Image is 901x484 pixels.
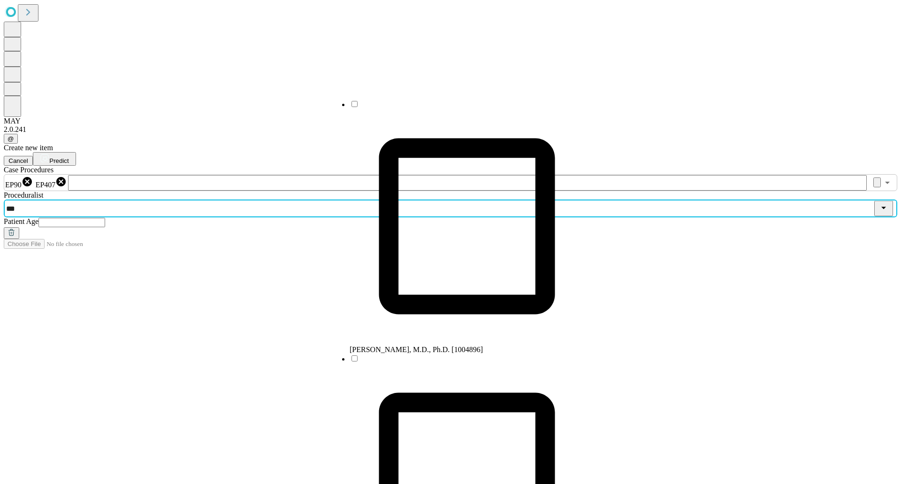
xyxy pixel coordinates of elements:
[8,135,14,142] span: @
[4,125,897,134] div: 2.0.241
[5,176,33,189] div: EP90
[4,166,53,174] span: Scheduled Procedure
[4,144,53,152] span: Create new item
[49,157,69,164] span: Predict
[4,117,897,125] div: MAY
[874,201,893,216] button: Close
[33,152,76,166] button: Predict
[4,156,33,166] button: Cancel
[4,191,43,199] span: Proceduralist
[5,181,22,189] span: EP90
[881,176,894,189] button: Open
[350,346,483,353] span: [PERSON_NAME], M.D., Ph.D. [1004896]
[36,181,56,189] span: EP407
[873,177,881,187] button: Clear
[36,176,67,189] div: EP407
[4,134,18,144] button: @
[4,217,38,225] span: Patient Age
[8,157,28,164] span: Cancel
